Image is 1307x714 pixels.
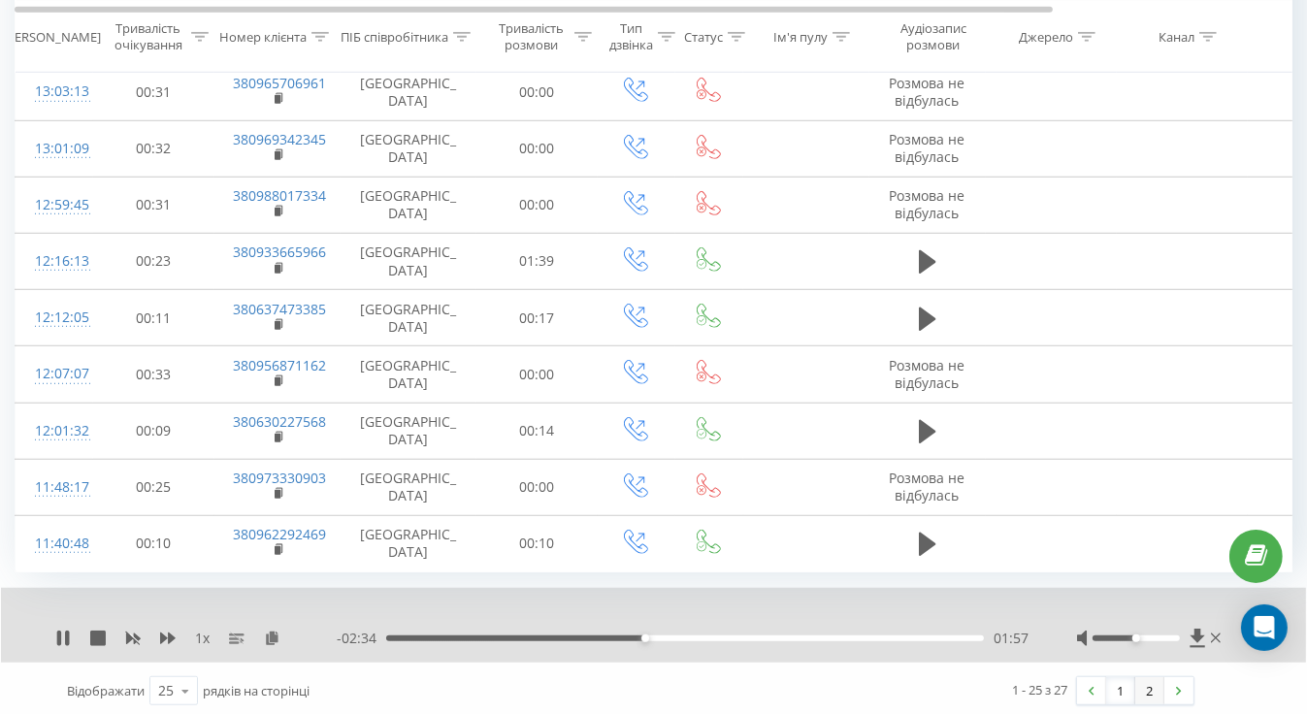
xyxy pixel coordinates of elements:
div: 12:16:13 [35,243,74,280]
td: 01:39 [476,233,598,289]
div: [PERSON_NAME] [3,28,101,45]
span: - 02:34 [337,629,386,648]
td: [GEOGRAPHIC_DATA] [341,515,476,571]
td: 00:32 [93,120,214,177]
div: Номер клієнта [219,28,307,45]
td: 00:25 [93,459,214,515]
span: Розмова не відбулась [890,186,965,222]
div: Тип дзвінка [609,20,653,53]
span: Відображати [67,682,145,699]
div: Статус [684,28,723,45]
td: [GEOGRAPHIC_DATA] [341,346,476,403]
span: Розмова не відбулась [890,130,965,166]
div: 11:40:48 [35,525,74,563]
td: 00:10 [476,515,598,571]
td: 00:33 [93,346,214,403]
div: 25 [158,681,174,700]
td: 00:09 [93,403,214,459]
div: Тривалість розмови [493,20,570,53]
a: 380956871162 [234,356,327,374]
td: 00:00 [476,459,598,515]
div: Джерело [1019,28,1073,45]
a: 380965706961 [234,74,327,92]
span: 01:57 [994,629,1029,648]
div: Ім'я пулу [773,28,828,45]
span: Розмова не відбулась [890,469,965,504]
a: 380988017334 [234,186,327,205]
div: 11:48:17 [35,469,74,506]
td: 00:31 [93,177,214,233]
div: Open Intercom Messenger [1241,604,1288,651]
td: 00:23 [93,233,214,289]
td: 00:17 [476,290,598,346]
a: 380933665966 [234,243,327,261]
td: 00:00 [476,177,598,233]
td: 00:31 [93,64,214,120]
td: [GEOGRAPHIC_DATA] [341,64,476,120]
div: Аудіозапис розмови [886,20,980,53]
div: Канал [1159,28,1194,45]
td: [GEOGRAPHIC_DATA] [341,403,476,459]
div: Тривалість очікування [110,20,186,53]
div: ПІБ співробітника [341,28,448,45]
div: Accessibility label [1132,634,1140,642]
a: 380969342345 [234,130,327,148]
span: 1 x [195,629,210,648]
div: 13:01:09 [35,130,74,168]
td: 00:10 [93,515,214,571]
div: 12:01:32 [35,412,74,450]
div: 13:03:13 [35,73,74,111]
td: 00:00 [476,120,598,177]
td: [GEOGRAPHIC_DATA] [341,459,476,515]
td: [GEOGRAPHIC_DATA] [341,290,476,346]
a: 1 [1106,677,1135,704]
div: 12:59:45 [35,186,74,224]
a: 2 [1135,677,1164,704]
span: Розмова не відбулась [890,74,965,110]
span: Розмова не відбулась [890,356,965,392]
div: 12:07:07 [35,355,74,393]
a: 380630227568 [234,412,327,431]
td: 00:11 [93,290,214,346]
div: 12:12:05 [35,299,74,337]
a: 380962292469 [234,525,327,543]
td: [GEOGRAPHIC_DATA] [341,120,476,177]
td: 00:00 [476,346,598,403]
span: рядків на сторінці [203,682,310,699]
td: [GEOGRAPHIC_DATA] [341,177,476,233]
td: 00:14 [476,403,598,459]
a: 380637473385 [234,300,327,318]
a: 380973330903 [234,469,327,487]
td: 00:00 [476,64,598,120]
div: Accessibility label [641,634,649,642]
div: 1 - 25 з 27 [1012,680,1067,699]
td: [GEOGRAPHIC_DATA] [341,233,476,289]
